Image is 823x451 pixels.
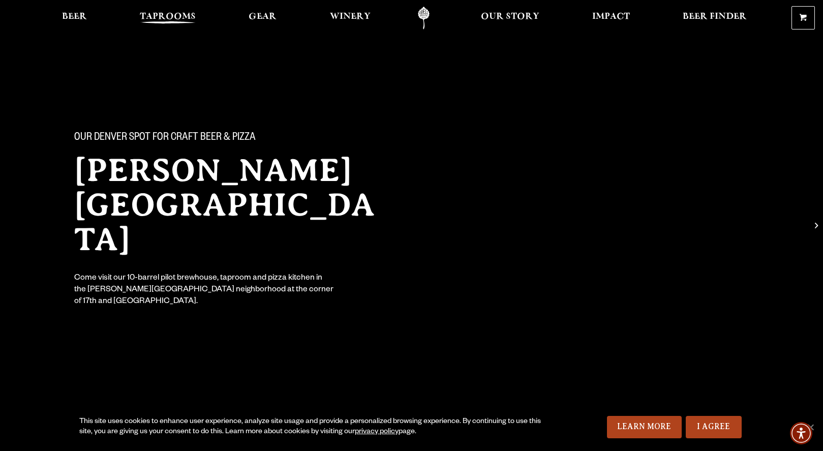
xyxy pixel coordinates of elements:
span: Winery [330,13,371,21]
span: Our Denver spot for craft beer & pizza [74,132,256,145]
div: Come visit our 10-barrel pilot brewhouse, taproom and pizza kitchen in the [PERSON_NAME][GEOGRAPH... [74,273,334,308]
span: Beer [62,13,87,21]
a: Beer Finder [676,7,753,29]
span: Gear [249,13,277,21]
span: Our Story [481,13,539,21]
a: Winery [323,7,377,29]
span: Taprooms [140,13,196,21]
span: Beer Finder [683,13,747,21]
a: Learn More [607,416,682,438]
a: Beer [55,7,94,29]
a: Gear [242,7,283,29]
a: privacy policy [355,428,399,436]
div: This site uses cookies to enhance user experience, analyze site usage and provide a personalized ... [79,417,542,437]
span: Impact [592,13,630,21]
h2: [PERSON_NAME][GEOGRAPHIC_DATA] [74,153,391,257]
a: Taprooms [133,7,202,29]
a: I Agree [686,416,742,438]
a: Odell Home [405,7,443,29]
a: Our Story [474,7,546,29]
a: Impact [586,7,636,29]
div: Accessibility Menu [790,422,812,444]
